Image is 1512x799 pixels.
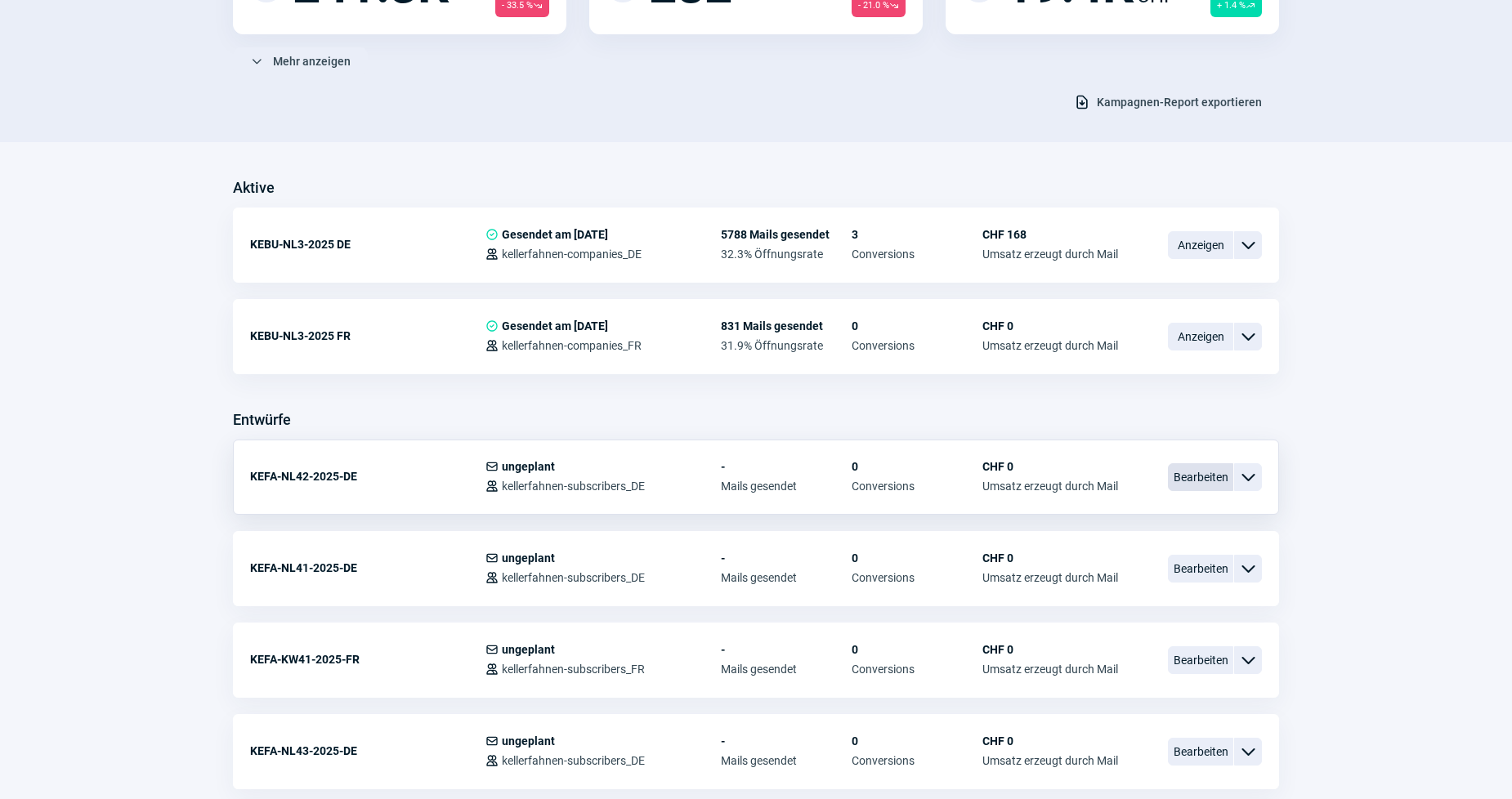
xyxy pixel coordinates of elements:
span: Umsatz erzeugt durch Mail [982,480,1118,493]
span: - [721,734,852,748]
span: CHF 0 [982,734,1118,748]
span: kellerfahnen-subscribers_DE [502,571,645,584]
div: KEFA-NL42-2025-DE [250,460,485,493]
span: CHF 0 [982,319,1118,333]
span: kellerfahnen-companies_DE [502,248,642,261]
span: Gesendet am [DATE] [502,319,608,333]
span: kellerfahnen-subscribers_DE [502,754,645,767]
span: Bearbeiten [1168,738,1233,766]
span: Mails gesendet [721,663,852,676]
span: Conversions [852,754,982,767]
span: CHF 0 [982,643,1118,656]
h3: Aktive [233,175,275,201]
span: Conversions [852,339,982,352]
span: Bearbeiten [1168,646,1233,674]
span: 831 Mails gesendet [721,319,852,333]
span: 0 [852,319,982,333]
span: Conversions [852,480,982,493]
span: kellerfahnen-companies_FR [502,339,642,352]
span: 0 [852,460,982,473]
h3: Entwürfe [233,407,291,433]
span: Kampagnen-Report exportieren [1097,89,1262,115]
div: KEFA-KW41-2025-FR [250,643,485,676]
span: Mails gesendet [721,571,852,584]
span: Conversions [852,571,982,584]
span: Gesendet am [DATE] [502,228,608,241]
span: Mehr anzeigen [273,48,351,74]
span: Conversions [852,248,982,261]
span: Umsatz erzeugt durch Mail [982,571,1118,584]
span: Umsatz erzeugt durch Mail [982,754,1118,767]
span: 31.9% Öffnungsrate [721,339,852,352]
span: Bearbeiten [1168,555,1233,583]
span: 0 [852,734,982,748]
span: ungeplant [502,460,555,473]
div: KEFA-NL43-2025-DE [250,734,485,767]
span: - [721,551,852,565]
span: CHF 0 [982,460,1118,473]
button: Mehr anzeigen [233,47,368,75]
span: Mails gesendet [721,480,852,493]
span: Umsatz erzeugt durch Mail [982,339,1118,352]
div: KEBU-NL3-2025 DE [250,228,485,261]
div: KEBU-NL3-2025 FR [250,319,485,352]
span: Anzeigen [1168,231,1233,259]
span: - [721,460,852,473]
span: ungeplant [502,551,555,565]
span: ungeplant [502,643,555,656]
span: CHF 168 [982,228,1118,241]
span: 5788 Mails gesendet [721,228,852,241]
span: 0 [852,643,982,656]
span: Umsatz erzeugt durch Mail [982,248,1118,261]
span: Bearbeiten [1168,463,1233,491]
span: Umsatz erzeugt durch Mail [982,663,1118,676]
span: 0 [852,551,982,565]
span: kellerfahnen-subscribers_DE [502,480,645,493]
span: 32.3% Öffnungsrate [721,248,852,261]
div: KEFA-NL41-2025-DE [250,551,485,584]
span: Anzeigen [1168,323,1233,350]
span: - [721,643,852,656]
span: kellerfahnen-subscribers_FR [502,663,645,676]
span: Conversions [852,663,982,676]
span: CHF 0 [982,551,1118,565]
span: 3 [852,228,982,241]
span: Mails gesendet [721,754,852,767]
span: ungeplant [502,734,555,748]
button: Kampagnen-Report exportieren [1057,88,1279,116]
